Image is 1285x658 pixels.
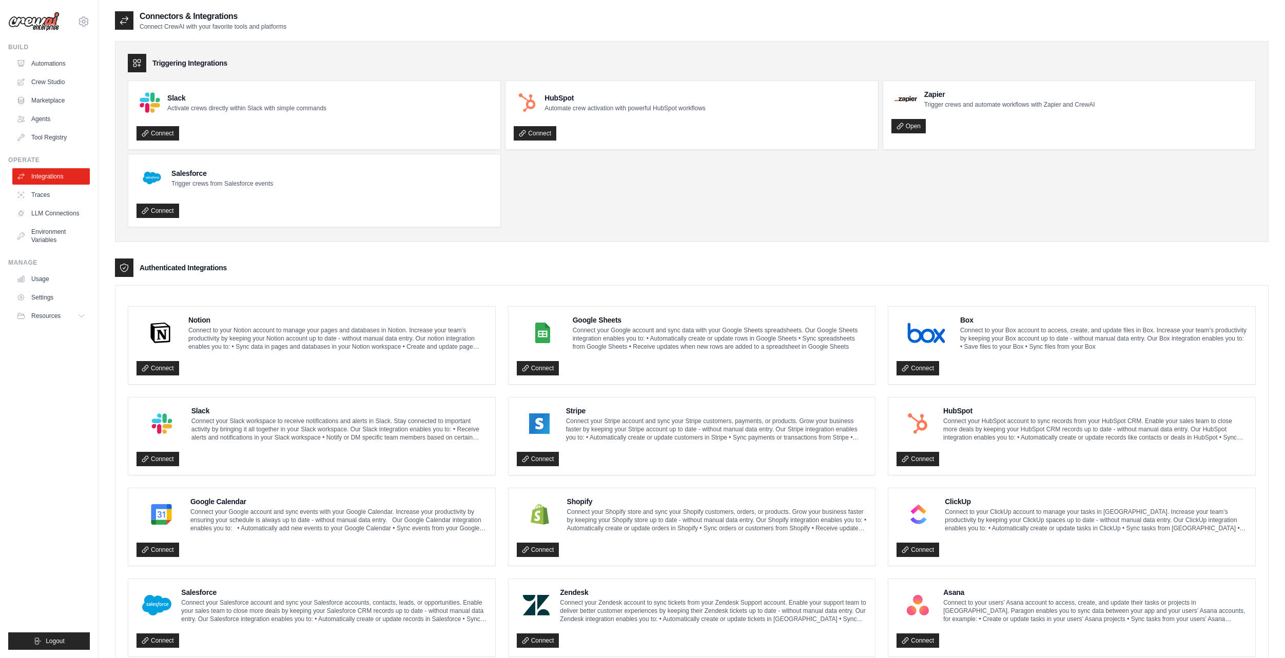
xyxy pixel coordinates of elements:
[8,258,90,267] div: Manage
[8,632,90,650] button: Logout
[544,104,705,112] p: Automate crew activation with powerful HubSpot workflows
[517,92,537,113] img: HubSpot Logo
[514,126,556,141] a: Connect
[140,504,183,525] img: Google Calendar Logo
[566,417,867,442] p: Connect your Stripe account and sync your Stripe customers, payments, or products. Grow your busi...
[560,599,867,623] p: Connect your Zendesk account to sync tickets from your Zendesk Support account. Enable your suppo...
[140,10,286,23] h2: Connectors & Integrations
[900,595,936,615] img: Asana Logo
[137,543,179,557] a: Connect
[12,129,90,146] a: Tool Registry
[12,205,90,222] a: LLM Connections
[12,168,90,185] a: Integrations
[900,413,936,434] img: HubSpot Logo
[520,323,566,343] img: Google Sheets Logo
[544,93,705,103] h4: HubSpot
[181,599,486,623] p: Connect your Salesforce account and sync your Salesforce accounts, contacts, leads, or opportunit...
[171,180,273,188] p: Trigger crews from Salesforce events
[140,92,160,113] img: Slack Logo
[12,187,90,203] a: Traces
[517,543,559,557] a: Connect
[12,92,90,109] a: Marketplace
[924,89,1095,99] h4: Zapier
[894,96,917,102] img: Zapier Logo
[12,224,90,248] a: Environment Variables
[960,326,1247,351] p: Connect to your Box account to access, create, and update files in Box. Increase your team’s prod...
[140,263,227,273] h3: Authenticated Integrations
[573,326,867,351] p: Connect your Google account and sync data with your Google Sheets spreadsheets. Our Google Sheets...
[960,315,1247,325] h4: Box
[897,361,939,375] a: Connect
[140,166,164,190] img: Salesforce Logo
[520,413,559,434] img: Stripe Logo
[567,508,867,532] p: Connect your Shopify store and sync your Shopify customers, orders, or products. Grow your busine...
[12,55,90,72] a: Automations
[8,43,90,51] div: Build
[137,633,179,648] a: Connect
[12,289,90,306] a: Settings
[897,543,939,557] a: Connect
[517,361,559,375] a: Connect
[520,595,553,615] img: Zendesk Logo
[140,323,181,343] img: Notion Logo
[167,104,326,112] p: Activate crews directly within Slack with simple commands
[924,101,1095,109] p: Trigger crews and automate workflows with Zapier and CrewAI
[137,452,179,466] a: Connect
[560,587,867,597] h4: Zendesk
[567,496,867,507] h4: Shopify
[945,496,1247,507] h4: ClickUp
[566,406,867,416] h4: Stripe
[152,58,227,68] h3: Triggering Integrations
[943,417,1247,442] p: Connect your HubSpot account to sync records from your HubSpot CRM. Enable your sales team to clo...
[12,271,90,287] a: Usage
[897,452,939,466] a: Connect
[573,315,867,325] h4: Google Sheets
[188,326,487,351] p: Connect to your Notion account to manage your pages and databases in Notion. Increase your team’s...
[8,156,90,164] div: Operate
[891,119,926,133] a: Open
[137,126,179,141] a: Connect
[943,406,1247,416] h4: HubSpot
[191,417,487,442] p: Connect your Slack workspace to receive notifications and alerts in Slack. Stay connected to impo...
[190,508,487,532] p: Connect your Google account and sync events with your Google Calendar. Increase your productivity...
[943,587,1247,597] h4: Asana
[137,204,179,218] a: Connect
[46,637,65,645] span: Logout
[167,93,326,103] h4: Slack
[8,12,60,31] img: Logo
[12,111,90,127] a: Agents
[900,504,938,525] img: ClickUp Logo
[31,312,61,320] span: Resources
[12,74,90,90] a: Crew Studio
[945,508,1247,532] p: Connect to your ClickUp account to manage your tasks in [GEOGRAPHIC_DATA]. Increase your team’s p...
[517,633,559,648] a: Connect
[171,168,273,178] h4: Salesforce
[12,308,90,324] button: Resources
[520,504,560,525] img: Shopify Logo
[900,323,953,343] img: Box Logo
[140,595,174,615] img: Salesforce Logo
[140,413,184,434] img: Slack Logo
[190,496,487,507] h4: Google Calendar
[140,23,286,31] p: Connect CrewAI with your favorite tools and platforms
[943,599,1247,623] p: Connect to your users’ Asana account to access, create, and update their tasks or projects in [GE...
[897,633,939,648] a: Connect
[517,452,559,466] a: Connect
[191,406,487,416] h4: Slack
[188,315,487,325] h4: Notion
[137,361,179,375] a: Connect
[181,587,486,597] h4: Salesforce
